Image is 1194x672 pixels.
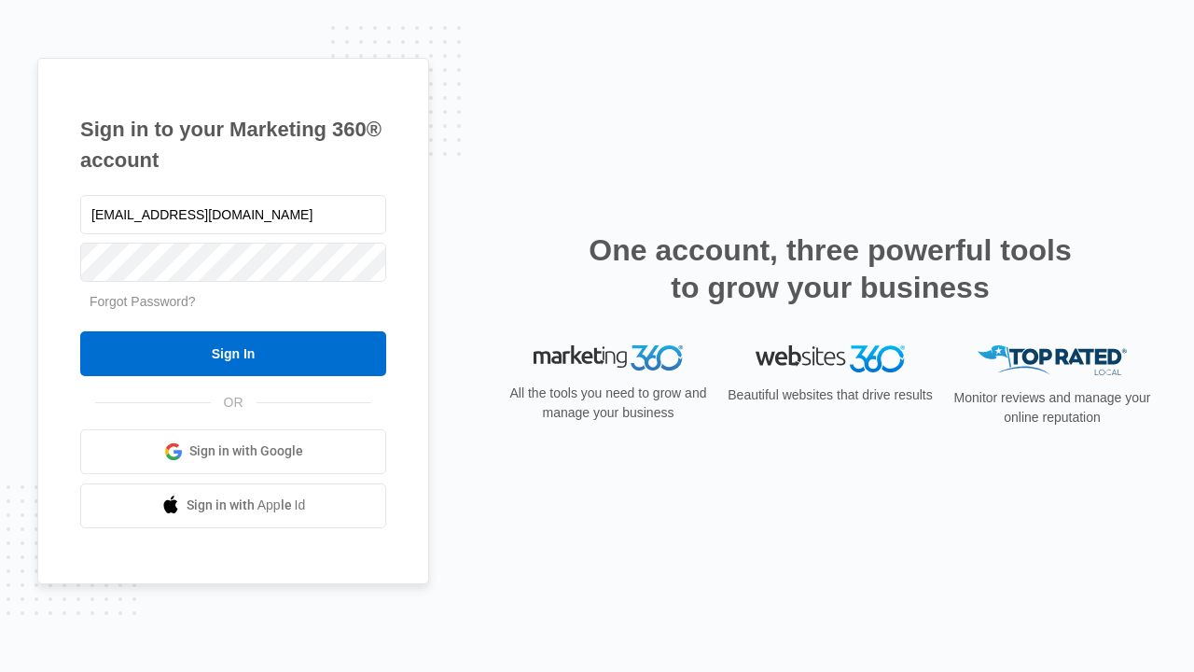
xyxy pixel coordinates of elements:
[187,496,306,515] span: Sign in with Apple Id
[978,345,1127,376] img: Top Rated Local
[948,388,1157,427] p: Monitor reviews and manage your online reputation
[583,231,1077,306] h2: One account, three powerful tools to grow your business
[80,429,386,474] a: Sign in with Google
[80,331,386,376] input: Sign In
[756,345,905,372] img: Websites 360
[80,195,386,234] input: Email
[726,385,935,405] p: Beautiful websites that drive results
[211,393,257,413] span: OR
[80,114,386,175] h1: Sign in to your Marketing 360® account
[504,384,713,423] p: All the tools you need to grow and manage your business
[80,483,386,528] a: Sign in with Apple Id
[189,441,303,461] span: Sign in with Google
[534,345,683,371] img: Marketing 360
[90,294,196,309] a: Forgot Password?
